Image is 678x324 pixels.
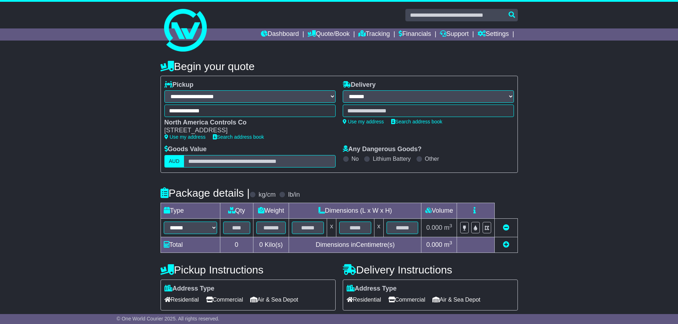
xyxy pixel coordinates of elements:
[259,241,263,248] span: 0
[164,119,329,127] div: North America Controls Co
[450,240,452,245] sup: 3
[343,81,376,89] label: Delivery
[161,187,250,199] h4: Package details |
[503,241,509,248] a: Add new item
[289,237,421,253] td: Dimensions in Centimetre(s)
[343,145,422,153] label: Any Dangerous Goods?
[253,203,289,218] td: Weight
[374,218,383,237] td: x
[426,224,442,231] span: 0.000
[164,81,194,89] label: Pickup
[164,294,199,305] span: Residential
[444,224,452,231] span: m
[288,191,300,199] label: lb/in
[343,119,384,124] a: Use my address
[164,134,206,140] a: Use my address
[426,241,442,248] span: 0.000
[347,294,381,305] span: Residential
[164,285,215,293] label: Address Type
[161,264,336,276] h4: Pickup Instructions
[161,237,220,253] td: Total
[388,294,425,305] span: Commercial
[444,241,452,248] span: m
[289,203,421,218] td: Dimensions (L x W x H)
[391,119,442,124] a: Search address book
[503,224,509,231] a: Remove this item
[258,191,275,199] label: kg/cm
[358,28,390,41] a: Tracking
[399,28,431,41] a: Financials
[327,218,336,237] td: x
[220,203,253,218] td: Qty
[352,155,359,162] label: No
[450,223,452,228] sup: 3
[373,155,411,162] label: Lithium Battery
[220,237,253,253] td: 0
[425,155,439,162] label: Other
[253,237,289,253] td: Kilo(s)
[308,28,349,41] a: Quote/Book
[432,294,480,305] span: Air & Sea Depot
[250,294,298,305] span: Air & Sea Depot
[343,264,518,276] h4: Delivery Instructions
[117,316,220,322] span: © One World Courier 2025. All rights reserved.
[421,203,457,218] td: Volume
[478,28,509,41] a: Settings
[164,127,329,134] div: [STREET_ADDRESS]
[213,134,264,140] a: Search address book
[164,145,207,153] label: Goods Value
[347,285,397,293] label: Address Type
[261,28,299,41] a: Dashboard
[164,155,184,168] label: AUD
[161,60,518,72] h4: Begin your quote
[206,294,243,305] span: Commercial
[440,28,469,41] a: Support
[161,203,220,218] td: Type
